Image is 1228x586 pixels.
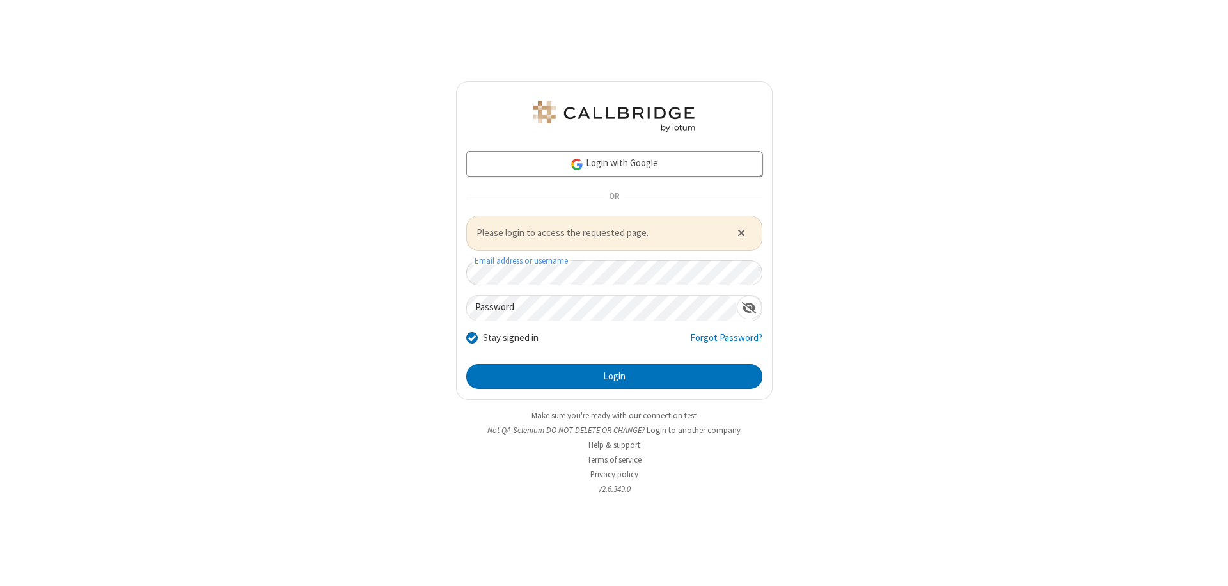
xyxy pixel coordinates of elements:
[647,424,741,436] button: Login to another company
[737,296,762,319] div: Show password
[730,223,752,242] button: Close alert
[531,101,697,132] img: QA Selenium DO NOT DELETE OR CHANGE
[590,469,638,480] a: Privacy policy
[570,157,584,171] img: google-icon.png
[466,151,762,177] a: Login with Google
[467,296,737,321] input: Password
[587,454,642,465] a: Terms of service
[466,364,762,390] button: Login
[456,424,773,436] li: Not QA Selenium DO NOT DELETE OR CHANGE?
[466,260,762,285] input: Email address or username
[483,331,539,345] label: Stay signed in
[531,410,697,421] a: Make sure you're ready with our connection test
[456,483,773,495] li: v2.6.349.0
[588,439,640,450] a: Help & support
[476,226,721,241] span: Please login to access the requested page.
[690,331,762,355] a: Forgot Password?
[604,187,624,205] span: OR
